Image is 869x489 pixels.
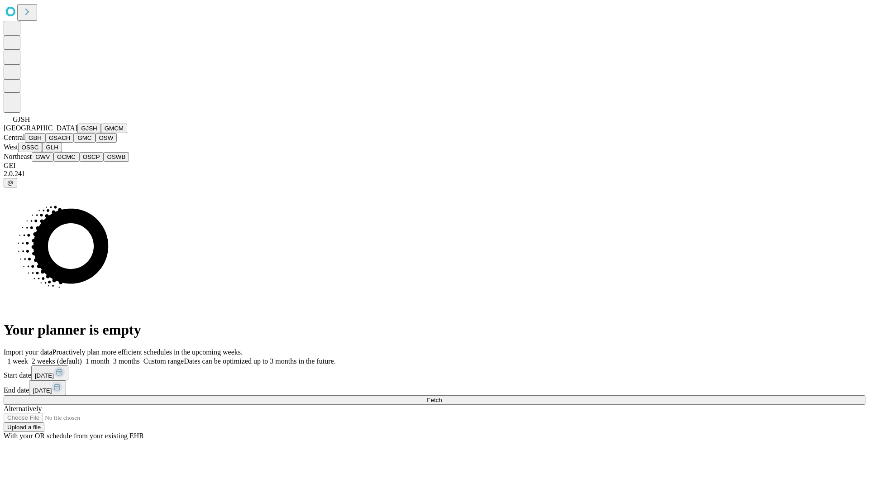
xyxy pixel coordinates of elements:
[143,357,184,365] span: Custom range
[35,372,54,379] span: [DATE]
[18,143,43,152] button: OSSC
[4,432,144,440] span: With your OR schedule from your existing EHR
[7,357,28,365] span: 1 week
[74,133,95,143] button: GMC
[104,152,129,162] button: GSWB
[77,124,101,133] button: GJSH
[33,387,52,394] span: [DATE]
[427,397,442,403] span: Fetch
[4,153,32,160] span: Northeast
[79,152,104,162] button: OSCP
[4,321,865,338] h1: Your planner is empty
[4,348,53,356] span: Import your data
[32,357,82,365] span: 2 weeks (default)
[25,133,45,143] button: GBH
[45,133,74,143] button: GSACH
[4,395,865,405] button: Fetch
[4,134,25,141] span: Central
[7,179,14,186] span: @
[4,170,865,178] div: 2.0.241
[86,357,110,365] span: 1 month
[4,422,44,432] button: Upload a file
[4,124,77,132] span: [GEOGRAPHIC_DATA]
[184,357,335,365] span: Dates can be optimized up to 3 months in the future.
[101,124,127,133] button: GMCM
[95,133,117,143] button: OSW
[4,365,865,380] div: Start date
[4,178,17,187] button: @
[29,380,66,395] button: [DATE]
[4,380,865,395] div: End date
[4,405,42,412] span: Alternatively
[13,115,30,123] span: GJSH
[53,348,243,356] span: Proactively plan more efficient schedules in the upcoming weeks.
[32,152,53,162] button: GWV
[42,143,62,152] button: GLH
[53,152,79,162] button: GCMC
[4,162,865,170] div: GEI
[4,143,18,151] span: West
[31,365,68,380] button: [DATE]
[113,357,140,365] span: 3 months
